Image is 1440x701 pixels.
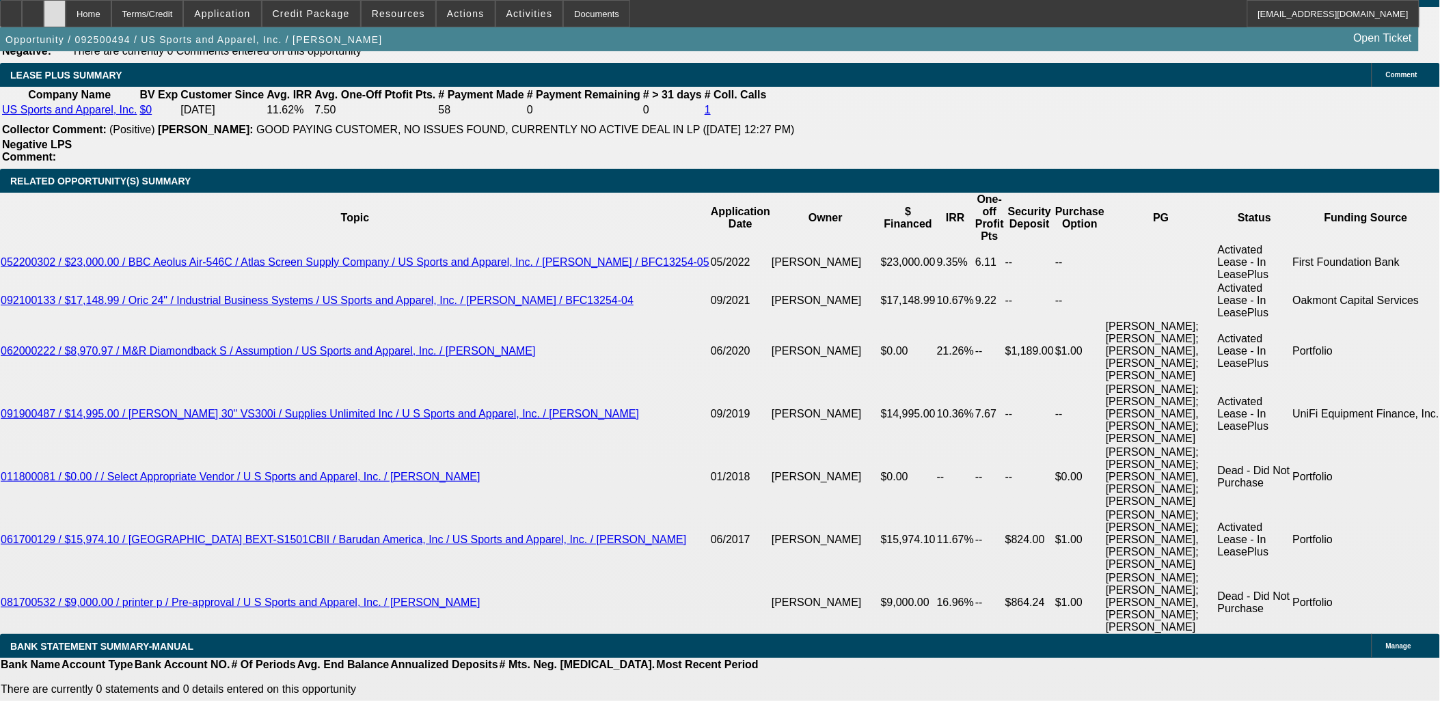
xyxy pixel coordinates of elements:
a: 092100133 / $17,148.99 / Oric 24" / Industrial Business Systems / US Sports and Apparel, Inc. / [... [1,294,634,306]
td: [PERSON_NAME] [771,383,880,445]
td: 11.62% [266,103,312,117]
span: Actions [447,8,485,19]
td: Portfolio [1292,320,1440,383]
th: Owner [771,193,880,243]
td: $15,974.10 [880,508,936,571]
b: Collector Comment: [2,124,107,135]
td: [PERSON_NAME]; [PERSON_NAME]; [PERSON_NAME], [PERSON_NAME]; [PERSON_NAME] [1105,320,1217,383]
td: 9.22 [975,281,1005,320]
td: $9,000.00 [880,571,936,634]
td: $0.00 [1055,445,1105,508]
td: [PERSON_NAME]; [PERSON_NAME]; [PERSON_NAME], [PERSON_NAME]; [PERSON_NAME] [1105,508,1217,571]
td: -- [1005,445,1055,508]
td: [PERSON_NAME] [771,445,880,508]
a: $0 [139,104,152,115]
td: -- [1055,383,1105,445]
a: 011800081 / $0.00 / / Select Appropriate Vendor / U S Sports and Apparel, Inc. / [PERSON_NAME] [1,471,480,482]
td: First Foundation Bank [1292,243,1440,281]
td: 09/2019 [710,383,771,445]
b: Negative LPS Comment: [2,139,72,163]
button: Actions [437,1,495,27]
th: # Of Periods [231,658,297,672]
a: 052200302 / $23,000.00 / BBC Aeolus Air-546C / Atlas Screen Supply Company / US Sports and Appare... [1,256,709,268]
a: 1 [705,104,711,115]
b: Avg. IRR [267,89,312,100]
td: $1,189.00 [1005,320,1055,383]
td: [PERSON_NAME] [771,508,880,571]
td: [PERSON_NAME]; [PERSON_NAME]; [PERSON_NAME], [PERSON_NAME]; [PERSON_NAME] [1105,445,1217,508]
td: $1.00 [1055,571,1105,634]
th: PG [1105,193,1217,243]
td: -- [975,320,1005,383]
th: Account Type [61,658,134,672]
b: # Coll. Calls [705,89,767,100]
td: 58 [438,103,525,117]
span: Manage [1386,642,1411,650]
td: Activated Lease - In LeasePlus [1217,320,1292,383]
th: Funding Source [1292,193,1440,243]
td: $1.00 [1055,320,1105,383]
td: Dead - Did Not Purchase [1217,571,1292,634]
td: Portfolio [1292,508,1440,571]
b: # Payment Made [439,89,524,100]
th: Application Date [710,193,771,243]
a: 091900487 / $14,995.00 / [PERSON_NAME] 30" VS300i / Supplies Unlimited Inc / U S Sports and Appar... [1,408,639,420]
td: 10.67% [936,281,975,320]
span: Opportunity / 092500494 / US Sports and Apparel, Inc. / [PERSON_NAME] [5,34,383,45]
td: $1.00 [1055,508,1105,571]
td: 09/2021 [710,281,771,320]
th: Most Recent Period [656,658,759,672]
td: [PERSON_NAME]; [PERSON_NAME]; [PERSON_NAME], [PERSON_NAME]; [PERSON_NAME] [1105,571,1217,634]
b: BV Exp [139,89,178,100]
td: -- [975,445,1005,508]
td: $824.00 [1005,508,1055,571]
td: 0 [642,103,703,117]
th: Purchase Option [1055,193,1105,243]
th: Annualized Deposits [390,658,498,672]
td: Portfolio [1292,571,1440,634]
th: Avg. End Balance [297,658,390,672]
a: 081700532 / $9,000.00 / printer p / Pre-approval / U S Sports and Apparel, Inc. / [PERSON_NAME] [1,596,480,608]
td: [PERSON_NAME] [771,281,880,320]
span: Comment [1386,71,1417,79]
td: $17,148.99 [880,281,936,320]
button: Activities [496,1,563,27]
td: 05/2022 [710,243,771,281]
th: Bank Account NO. [134,658,231,672]
th: One-off Profit Pts [975,193,1005,243]
td: -- [975,508,1005,571]
b: # Payment Remaining [527,89,640,100]
td: Oakmont Capital Services [1292,281,1440,320]
td: UniFi Equipment Finance, Inc. [1292,383,1440,445]
span: Credit Package [273,8,350,19]
td: Activated Lease - In LeasePlus [1217,281,1292,320]
td: Activated Lease - In LeasePlus [1217,383,1292,445]
td: $0.00 [880,320,936,383]
th: $ Financed [880,193,936,243]
a: 061700129 / $15,974.10 / [GEOGRAPHIC_DATA] BEXT-S1501CBII / Barudan America, Inc / US Sports and ... [1,534,686,545]
b: [PERSON_NAME]: [158,124,254,135]
td: -- [936,445,975,508]
a: 062000222 / $8,970.97 / M&R Diamondback S / Assumption / US Sports and Apparel, Inc. / [PERSON_NAME] [1,345,536,357]
b: Avg. One-Off Ptofit Pts. [314,89,435,100]
th: IRR [936,193,975,243]
td: [DATE] [180,103,264,117]
b: Company Name [28,89,111,100]
td: [PERSON_NAME]; [PERSON_NAME]; [PERSON_NAME], [PERSON_NAME]; [PERSON_NAME] [1105,383,1217,445]
b: # > 31 days [643,89,702,100]
td: -- [975,571,1005,634]
span: (Positive) [109,124,155,135]
button: Credit Package [262,1,360,27]
button: Resources [362,1,435,27]
td: -- [1005,383,1055,445]
td: [PERSON_NAME] [771,243,880,281]
td: 7.67 [975,383,1005,445]
span: BANK STATEMENT SUMMARY-MANUAL [10,641,193,652]
td: 9.35% [936,243,975,281]
td: 6.11 [975,243,1005,281]
th: Status [1217,193,1292,243]
b: Customer Since [180,89,264,100]
td: -- [1005,243,1055,281]
td: Portfolio [1292,445,1440,508]
td: -- [1055,281,1105,320]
